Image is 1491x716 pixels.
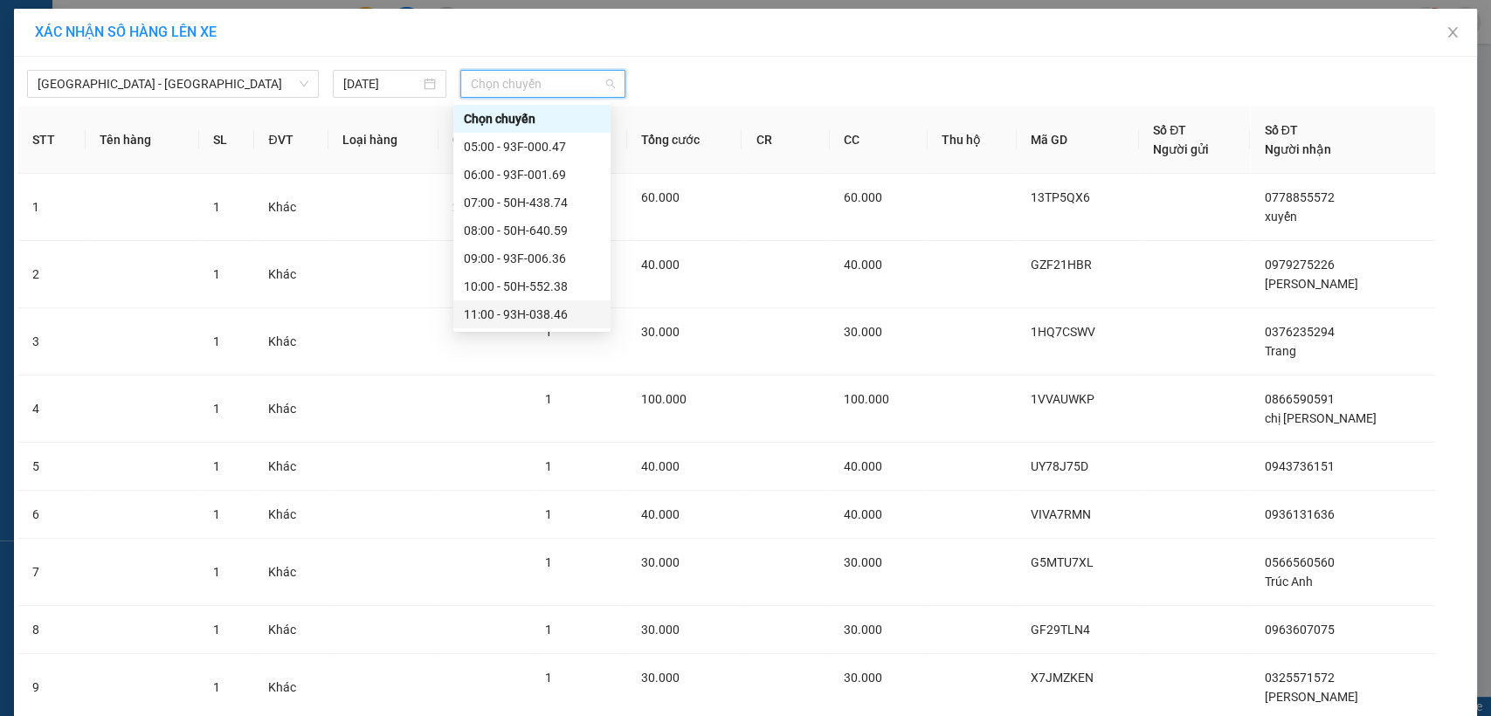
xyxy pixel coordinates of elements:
[254,241,328,308] td: Khác
[18,443,86,491] td: 5
[844,623,882,637] span: 30.000
[1264,411,1376,425] span: chị [PERSON_NAME]
[254,539,328,606] td: Khác
[213,334,220,348] span: 1
[545,671,552,685] span: 1
[1153,142,1209,156] span: Người gửi
[464,249,600,268] div: 09:00 - 93F-006.36
[471,71,614,97] span: Chọn chuyến
[844,459,882,473] span: 40.000
[213,507,220,521] span: 1
[830,107,927,174] th: CC
[1031,459,1088,473] span: UY78J75D
[641,507,680,521] span: 40.000
[844,258,882,272] span: 40.000
[464,165,600,184] div: 06:00 - 93F-001.69
[35,24,217,40] span: XÁC NHẬN SỐ HÀNG LÊN XE
[1031,623,1090,637] span: GF29TLN4
[545,459,552,473] span: 1
[641,671,680,685] span: 30.000
[213,402,220,416] span: 1
[464,221,600,240] div: 08:00 - 50H-640.59
[213,267,220,281] span: 1
[1031,190,1090,204] span: 13TP5QX6
[18,539,86,606] td: 7
[464,305,600,324] div: 11:00 - 93H-038.46
[453,105,611,133] div: Chọn chuyến
[1264,344,1295,358] span: Trang
[1446,25,1460,39] span: close
[1264,459,1334,473] span: 0943736151
[254,491,328,539] td: Khác
[1264,507,1334,521] span: 0936131636
[1264,123,1297,137] span: Số ĐT
[328,107,438,174] th: Loại hàng
[213,459,220,473] span: 1
[254,308,328,375] td: Khác
[1264,690,1357,704] span: [PERSON_NAME]
[1264,575,1312,589] span: Trúc Anh
[18,107,86,174] th: STT
[38,71,308,97] span: Sài Gòn - Lộc Ninh
[213,565,220,579] span: 1
[1031,555,1094,569] span: G5MTU7XL
[464,137,600,156] div: 05:00 - 93F-000.47
[1153,123,1186,137] span: Số ĐT
[199,107,255,174] th: SL
[86,107,199,174] th: Tên hàng
[1031,325,1095,339] span: 1HQ7CSWV
[1264,277,1357,291] span: [PERSON_NAME]
[464,193,600,212] div: 07:00 - 50H-438.74
[464,277,600,296] div: 10:00 - 50H-552.38
[1017,107,1140,174] th: Mã GD
[641,325,680,339] span: 30.000
[627,107,742,174] th: Tổng cước
[844,671,882,685] span: 30.000
[844,507,882,521] span: 40.000
[254,443,328,491] td: Khác
[641,258,680,272] span: 40.000
[464,109,600,128] div: Chọn chuyến
[18,491,86,539] td: 6
[928,107,1017,174] th: Thu hộ
[213,623,220,637] span: 1
[844,555,882,569] span: 30.000
[641,392,687,406] span: 100.000
[1031,392,1094,406] span: 1VVAUWKP
[438,107,531,174] th: Ghi chú
[1264,392,1334,406] span: 0866590591
[545,623,552,637] span: 1
[1031,507,1091,521] span: VIVA7RMN
[641,190,680,204] span: 60.000
[1264,258,1334,272] span: 0979275226
[844,325,882,339] span: 30.000
[844,392,889,406] span: 100.000
[18,375,86,443] td: 4
[1264,142,1330,156] span: Người nhận
[1264,210,1296,224] span: xuyến
[1031,258,1092,272] span: GZF21HBR
[641,459,680,473] span: 40.000
[1264,555,1334,569] span: 0566560560
[18,241,86,308] td: 2
[254,107,328,174] th: ĐVT
[18,308,86,375] td: 3
[1428,9,1477,58] button: Close
[1031,671,1094,685] span: X7JMZKEN
[343,74,420,93] input: 14/08/2025
[254,174,328,241] td: Khác
[213,200,220,214] span: 1
[545,325,552,339] span: 1
[254,606,328,654] td: Khác
[641,623,680,637] span: 30.000
[641,555,680,569] span: 30.000
[1264,325,1334,339] span: 0376235294
[1264,623,1334,637] span: 0963607075
[18,606,86,654] td: 8
[742,107,830,174] th: CR
[254,375,328,443] td: Khác
[545,392,552,406] span: 1
[1264,190,1334,204] span: 0778855572
[213,680,220,694] span: 1
[545,507,552,521] span: 1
